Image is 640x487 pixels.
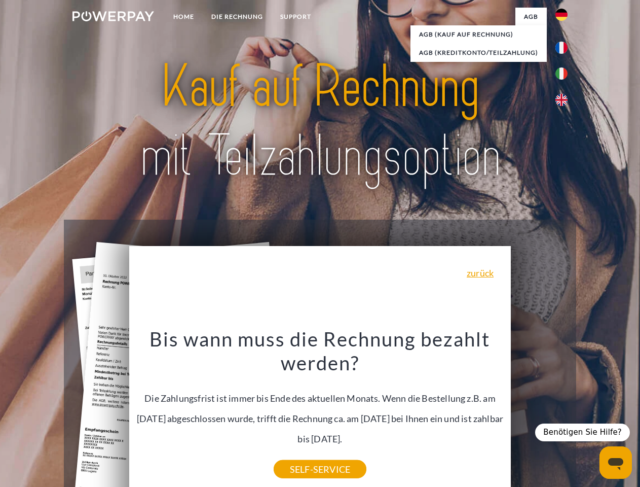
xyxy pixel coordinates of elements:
[555,9,568,21] img: de
[467,268,494,277] a: zurück
[410,25,547,44] a: AGB (Kauf auf Rechnung)
[515,8,547,26] a: agb
[555,94,568,106] img: en
[97,49,543,194] img: title-powerpay_de.svg
[135,327,505,469] div: Die Zahlungsfrist ist immer bis Ende des aktuellen Monats. Wenn die Bestellung z.B. am [DATE] abg...
[599,446,632,479] iframe: Schaltfläche zum Öffnen des Messaging-Fensters; Konversation läuft
[72,11,154,21] img: logo-powerpay-white.svg
[135,327,505,375] h3: Bis wann muss die Rechnung bezahlt werden?
[165,8,203,26] a: Home
[272,8,320,26] a: SUPPORT
[274,460,366,478] a: SELF-SERVICE
[555,67,568,80] img: it
[555,42,568,54] img: fr
[410,44,547,62] a: AGB (Kreditkonto/Teilzahlung)
[535,424,630,441] div: Benötigen Sie Hilfe?
[203,8,272,26] a: DIE RECHNUNG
